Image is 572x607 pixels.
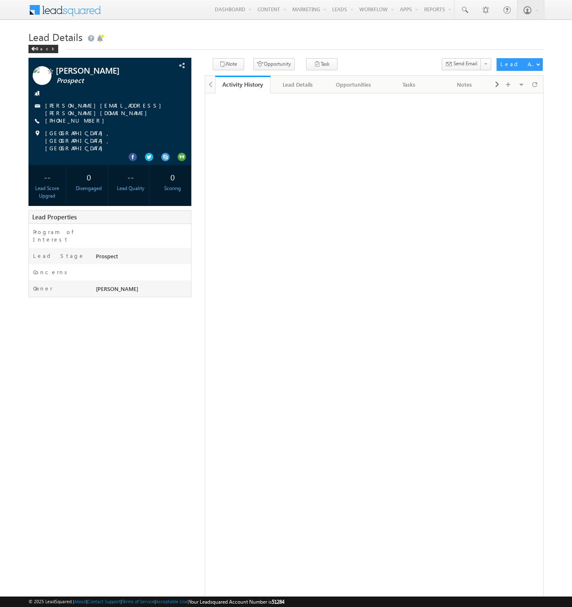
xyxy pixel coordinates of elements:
button: Lead Actions [497,58,543,71]
span: Your Leadsquared Account Number is [189,599,284,605]
div: Disengaged [72,185,106,192]
label: Program of Interest [33,228,88,243]
div: 0 [156,169,189,185]
span: [PERSON_NAME] [96,285,138,292]
span: [PHONE_NUMBER] [45,117,108,125]
label: Owner [33,285,53,292]
span: Lead Details [28,30,82,44]
span: [GEOGRAPHIC_DATA], [GEOGRAPHIC_DATA], [GEOGRAPHIC_DATA] [45,129,176,152]
button: Note [213,58,244,70]
span: Prospect [57,77,157,85]
span: 51284 [272,599,284,605]
div: Back [28,45,58,53]
div: Lead Score Upgrad [31,185,64,200]
a: Tasks [381,76,437,93]
a: Notes [437,76,492,93]
div: -- [114,169,147,185]
div: Lead Details [277,80,318,90]
div: Tasks [388,80,429,90]
div: Lead Quality [114,185,147,192]
a: Acceptable Use [156,599,188,604]
label: Lead Stage [33,252,85,260]
div: Lead Actions [500,60,536,68]
a: Terms of Service [122,599,155,604]
div: 0 [72,169,106,185]
button: Send Email [442,58,481,70]
a: Contact Support [88,599,121,604]
span: Send Email [453,60,477,67]
img: Profile photo [33,66,52,88]
a: [PERSON_NAME][EMAIL_ADDRESS][PERSON_NAME][DOMAIN_NAME] [45,102,165,116]
div: Opportunities [333,80,374,90]
div: Notes [443,80,484,90]
span: Lead Properties [32,213,77,221]
a: Opportunities [326,76,381,93]
div: Prospect [94,252,191,264]
label: Concerns [33,268,70,276]
div: -- [31,169,64,185]
div: Activity History [222,80,264,88]
span: © 2025 LeadSquared | | | | | [28,598,284,606]
a: Back [28,44,62,51]
a: About [74,599,86,604]
a: Lead Details [271,76,326,93]
a: Activity History [215,76,271,93]
div: Scoring [156,185,189,192]
span: [PERSON_NAME] [56,66,156,75]
button: Opportunity [253,58,295,70]
button: Task [306,58,338,70]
